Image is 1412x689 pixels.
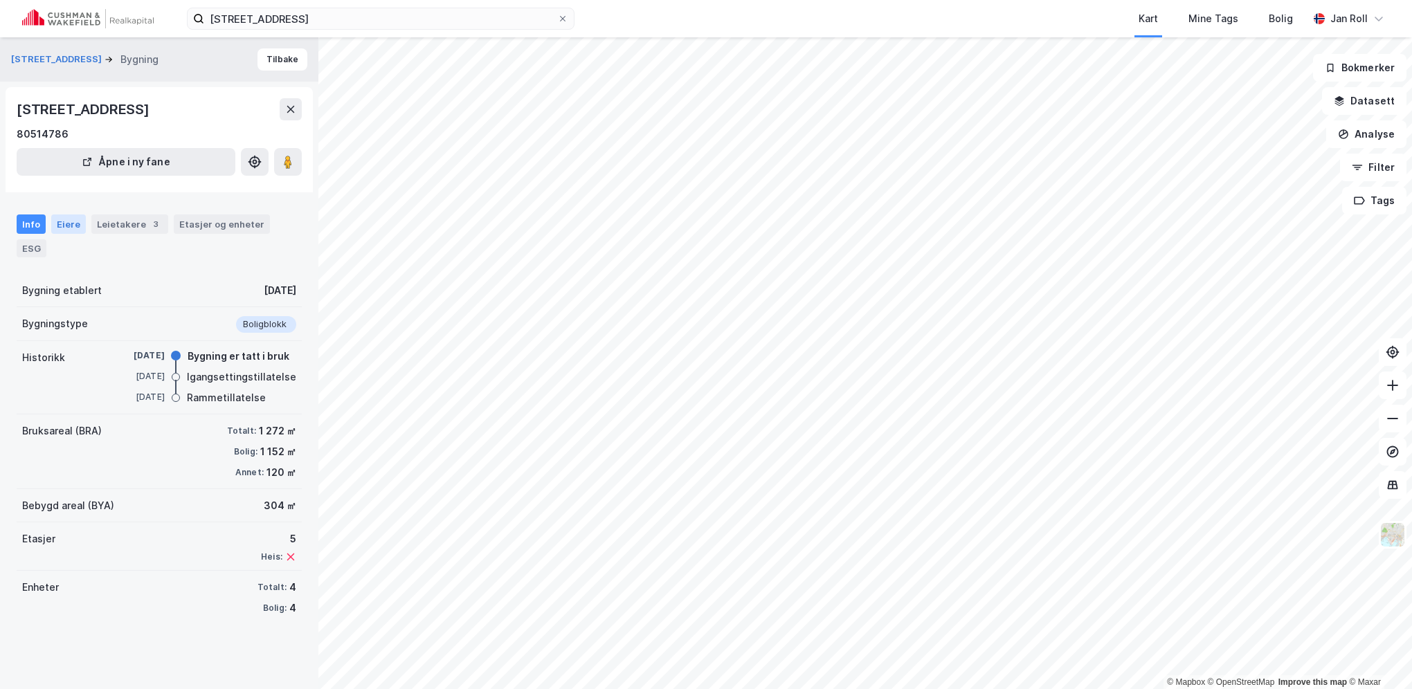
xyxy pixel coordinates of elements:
div: Rammetillatelse [187,389,266,406]
div: Totalt: [227,425,256,437]
div: Heis: [261,551,282,562]
button: Datasett [1322,87,1406,115]
div: Bygning [120,51,159,68]
div: Bygning er tatt i bruk [188,348,289,365]
div: Bolig [1269,10,1293,27]
div: Bolig: [234,446,257,457]
div: 120 ㎡ [266,464,296,481]
button: Bokmerker [1313,54,1406,82]
div: Etasjer [22,531,55,547]
a: Mapbox [1167,677,1205,687]
div: [DATE] [264,282,296,299]
img: cushman-wakefield-realkapital-logo.202ea83816669bd177139c58696a8fa1.svg [22,9,154,28]
div: Kart [1139,10,1158,27]
div: Bebygd areal (BYA) [22,497,114,514]
div: 1 272 ㎡ [259,423,296,439]
button: Tilbake [257,48,307,71]
button: [STREET_ADDRESS] [11,53,105,66]
button: Åpne i ny fane [17,148,235,176]
div: Etasjer og enheter [179,218,264,230]
a: OpenStreetMap [1208,677,1275,687]
div: [DATE] [109,370,165,383]
div: 80514786 [17,126,69,143]
button: Analyse [1326,120,1406,148]
a: Improve this map [1278,677,1347,687]
div: Bygning etablert [22,282,102,299]
div: Eiere [51,214,86,234]
div: Kontrollprogram for chat [1343,623,1412,689]
div: Bruksareal (BRA) [22,423,102,439]
div: 4 [289,579,296,596]
iframe: Chat Widget [1343,623,1412,689]
div: 4 [289,600,296,616]
div: 1 152 ㎡ [260,443,296,460]
div: Info [17,214,46,234]
div: Mine Tags [1188,10,1238,27]
div: 3 [149,217,163,231]
div: Annet: [235,467,264,478]
div: Igangsettingstillatelse [187,369,296,385]
div: Bygningstype [22,315,88,332]
button: Tags [1342,187,1406,214]
div: Totalt: [257,582,287,593]
div: [STREET_ADDRESS] [17,98,152,120]
div: Historikk [22,349,65,366]
img: Z [1379,522,1406,548]
div: [DATE] [109,391,165,403]
input: Søk på adresse, matrikkel, gårdeiere, leietakere eller personer [204,8,557,29]
div: 5 [261,531,296,547]
div: Enheter [22,579,59,596]
div: 304 ㎡ [264,497,296,514]
div: ESG [17,239,46,257]
button: Filter [1340,154,1406,181]
div: Leietakere [91,214,168,234]
div: [DATE] [109,349,165,362]
div: Jan Roll [1330,10,1368,27]
div: Bolig: [263,603,287,614]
